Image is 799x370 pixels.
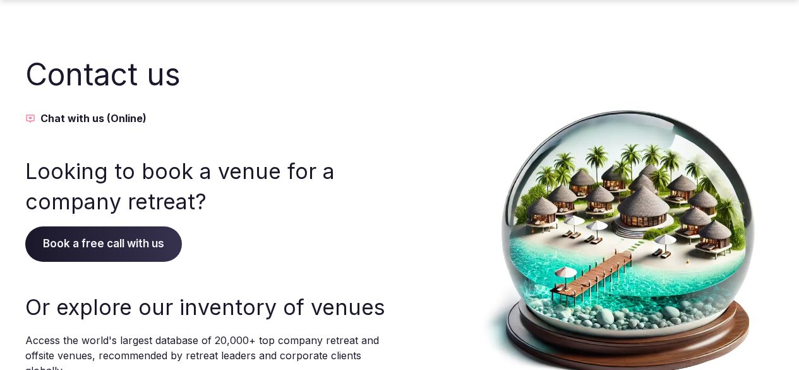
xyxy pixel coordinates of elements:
span: Book a free call with us [25,226,182,262]
h2: Contact us [25,53,387,96]
a: Book a free call with us [25,237,182,250]
h3: Or explore our inventory of venues [25,292,387,323]
h3: Looking to book a venue for a company retreat? [25,156,387,216]
button: Chat with us (Online) [25,111,387,126]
